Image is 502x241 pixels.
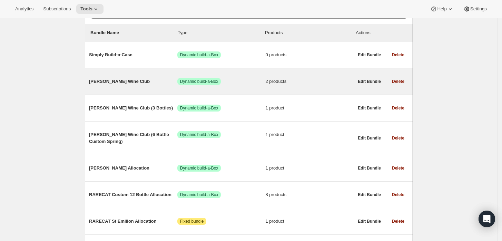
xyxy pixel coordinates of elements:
span: [PERSON_NAME] Allocation [89,165,177,172]
button: Delete [388,103,409,113]
span: Edit Bundle [358,219,381,224]
span: Edit Bundle [358,52,381,58]
span: 1 product [266,218,354,225]
button: Edit Bundle [354,190,385,200]
span: Dynamic build-a-Box [180,105,218,111]
button: Delete [388,133,409,143]
span: Delete [392,105,404,111]
p: Bundle Name [90,29,178,36]
span: Edit Bundle [358,105,381,111]
span: Dynamic build-a-Box [180,132,218,137]
button: Settings [459,4,491,14]
button: Help [426,4,457,14]
span: Edit Bundle [358,165,381,171]
button: Delete [388,50,409,60]
span: Tools [80,6,92,12]
button: Edit Bundle [354,133,385,143]
span: [PERSON_NAME] Wine Club [89,78,177,85]
button: Subscriptions [39,4,75,14]
span: 2 products [266,78,354,85]
span: 0 products [266,51,354,58]
span: Delete [392,79,404,84]
span: Dynamic build-a-Box [180,79,218,84]
span: Edit Bundle [358,79,381,84]
span: [PERSON_NAME] Wine Club (3 Bottles) [89,105,177,112]
span: [PERSON_NAME] Wine Club (6 Bottle Custom Spring) [89,131,177,145]
span: RARECAT St Emilion Allocation [89,218,177,225]
span: Fixed bundle [180,219,204,224]
button: Edit Bundle [354,77,385,86]
button: Edit Bundle [354,103,385,113]
span: 1 product [266,165,354,172]
span: Delete [392,165,404,171]
button: Analytics [11,4,38,14]
button: Tools [76,4,104,14]
span: Edit Bundle [358,135,381,141]
span: RARECAT Custom 12 Bottle Allocation [89,191,177,198]
button: Edit Bundle [354,50,385,60]
div: Type [178,29,265,36]
span: Settings [470,6,487,12]
span: Delete [392,52,404,58]
span: Edit Bundle [358,192,381,197]
button: Delete [388,77,409,86]
span: Subscriptions [43,6,71,12]
div: Actions [356,29,407,36]
span: Simply Build-a-Case [89,51,177,58]
span: 1 product [266,105,354,112]
span: Analytics [15,6,33,12]
span: Delete [392,192,404,197]
span: Help [437,6,446,12]
button: Delete [388,216,409,226]
span: Delete [392,219,404,224]
span: Dynamic build-a-Box [180,52,218,58]
span: 1 product [266,131,354,138]
button: Delete [388,190,409,200]
span: Dynamic build-a-Box [180,165,218,171]
span: Dynamic build-a-Box [180,192,218,197]
button: Edit Bundle [354,163,385,173]
span: 8 products [266,191,354,198]
div: Open Intercom Messenger [479,211,495,227]
button: Edit Bundle [354,216,385,226]
div: Products [265,29,352,36]
button: Delete [388,163,409,173]
span: Delete [392,135,404,141]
